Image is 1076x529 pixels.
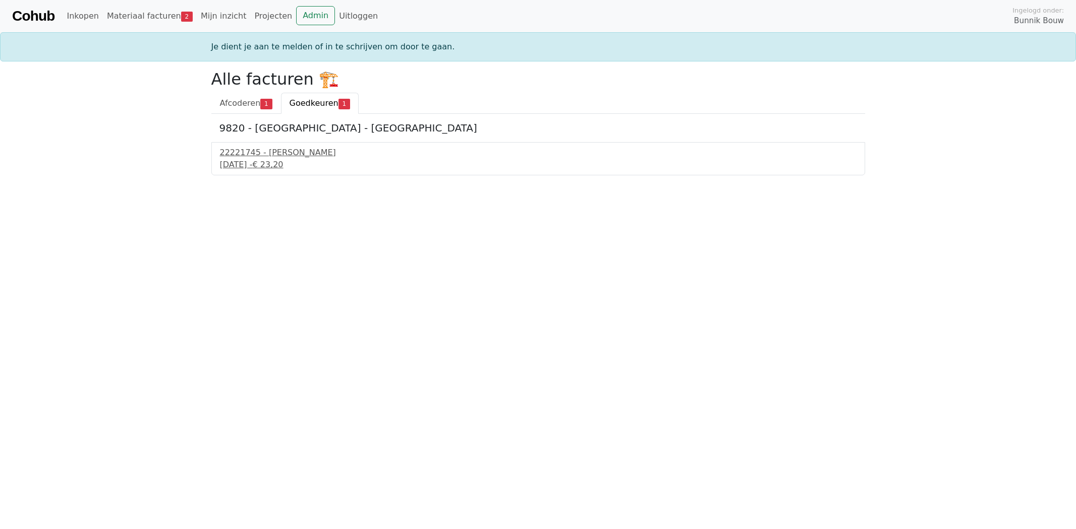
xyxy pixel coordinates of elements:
h5: 9820 - [GEOGRAPHIC_DATA] - [GEOGRAPHIC_DATA] [219,122,857,134]
div: [DATE] - [220,159,857,171]
a: Inkopen [63,6,102,26]
span: € 23,20 [252,160,283,169]
a: Projecten [250,6,296,26]
span: Afcoderen [220,98,261,108]
span: 1 [260,99,272,109]
a: 22221745 - [PERSON_NAME][DATE] -€ 23,20 [220,147,857,171]
span: Goedkeuren [290,98,338,108]
span: Ingelogd onder: [1012,6,1064,15]
a: Admin [296,6,335,25]
h2: Alle facturen 🏗️ [211,70,865,89]
div: 22221745 - [PERSON_NAME] [220,147,857,159]
a: Cohub [12,4,54,28]
a: Goedkeuren1 [281,93,359,114]
span: Bunnik Bouw [1014,15,1064,27]
span: 2 [181,12,193,22]
a: Afcoderen1 [211,93,281,114]
div: Je dient je aan te melden of in te schrijven om door te gaan. [205,41,871,53]
span: 1 [338,99,350,109]
a: Materiaal facturen2 [103,6,197,26]
a: Uitloggen [335,6,382,26]
a: Mijn inzicht [197,6,251,26]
